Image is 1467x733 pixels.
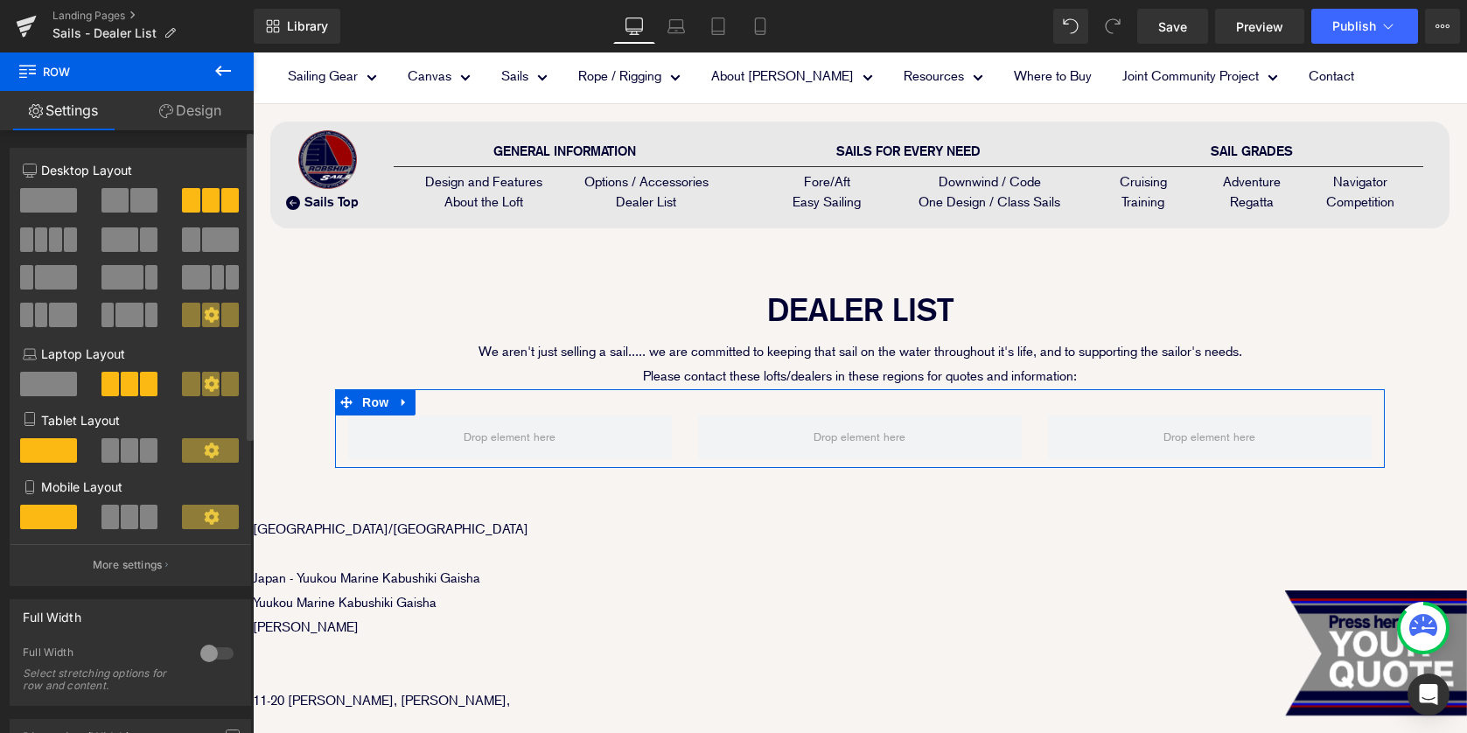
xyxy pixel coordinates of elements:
a: Preview [1215,9,1304,44]
p: Tablet Layout [23,411,238,429]
a: Fore/Aft [551,122,597,137]
a: Design [127,91,254,130]
a: Landing Pages [52,9,254,23]
a: Expand / Collapse [140,337,163,363]
span: Sails - Dealer List [52,26,157,40]
a: Canvas [155,11,218,36]
strong: DEALER LIST [514,239,701,276]
button: Undo [1053,9,1088,44]
a: Rope / Rigging [325,11,428,36]
a: Sails [248,11,295,36]
a: Laptop [655,9,697,44]
a: Resources [651,11,730,36]
a: Tablet [697,9,739,44]
span: Save [1158,17,1187,36]
p: More settings [93,557,163,573]
a: Adventure [970,122,1028,137]
a: Options / Accessories [332,122,456,137]
a: Navigator [1080,122,1135,137]
a: Sailing Gear [35,11,124,36]
a: Desktop [613,9,655,44]
a: Downwind / Code [686,122,788,137]
p: SAILS FOR EVERY NEED [484,92,827,105]
span: We aren't just selling a sail..... we are committed to keeping that sail on the water throughout ... [226,291,989,307]
a: One Design / Class Sails [666,142,807,157]
div: Open Intercom Messenger [1408,674,1450,716]
button: Publish [1311,9,1418,44]
a: Easy Sailing [540,142,608,157]
a: New Library [254,9,340,44]
a: Where to Buy [761,11,839,36]
p: Desktop Layout [23,161,238,179]
a: Sails Top [52,141,106,157]
a: Competition [1073,142,1142,157]
a: Design and Features [172,122,290,137]
p: Please contact these lofts/dealers in these regions for quotes and information: [17,311,1197,336]
a: Training [869,142,912,157]
a: Dealer List [363,142,423,157]
div: Full Width [23,646,183,664]
p: Mobile Layout [23,478,238,496]
p: Laptop Layout [23,345,238,363]
a: About the Loft [192,142,270,157]
div: Full Width [23,600,81,625]
a: Regatta [977,142,1021,157]
button: Redo [1095,9,1130,44]
a: Mobile [739,9,781,44]
span: Publish [1332,19,1376,33]
span: Preview [1236,17,1283,36]
a: Contact [1056,11,1101,36]
span: Row [17,52,192,91]
a: Cruising [867,122,914,137]
span: Row [105,337,140,363]
button: More settings [10,544,250,585]
img: aaaaaaaa [1032,538,1214,681]
p: SAIL GRADES [828,92,1170,105]
p: GENERAL INFORMATION [141,92,484,105]
a: About [PERSON_NAME] [458,11,620,36]
a: Joint Community Project [870,11,1025,36]
span: Library [287,18,328,34]
button: More [1425,9,1460,44]
div: Select stretching options for row and content. [23,667,180,692]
